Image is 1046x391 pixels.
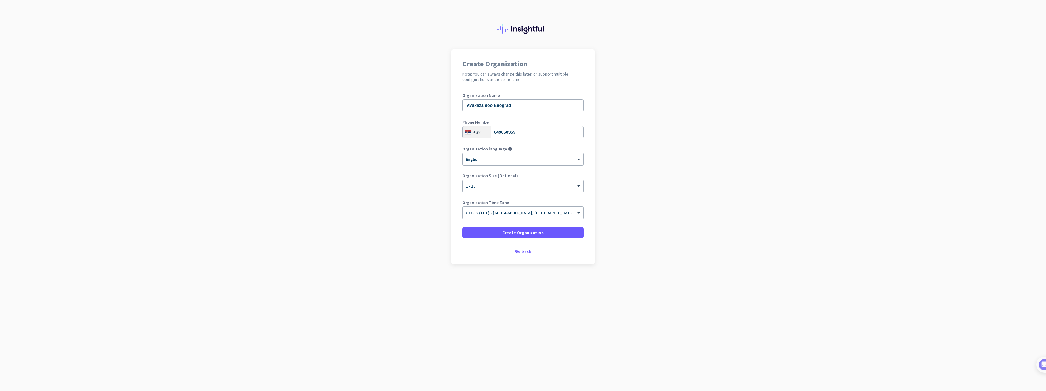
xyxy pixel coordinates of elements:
[462,249,584,253] div: Go back
[473,129,483,135] div: +381
[462,99,584,111] input: What is the name of your organization?
[508,147,512,151] i: help
[462,120,584,124] label: Phone Number
[462,174,584,178] label: Organization Size (Optional)
[502,230,544,236] span: Create Organization
[462,126,584,138] input: 10 234567
[462,147,507,151] label: Organization language
[462,93,584,97] label: Organization Name
[462,60,584,68] h1: Create Organization
[462,71,584,82] h2: Note: You can always change this later, or support multiple configurations at the same time
[462,200,584,205] label: Organization Time Zone
[462,227,584,238] button: Create Organization
[497,24,549,34] img: Insightful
